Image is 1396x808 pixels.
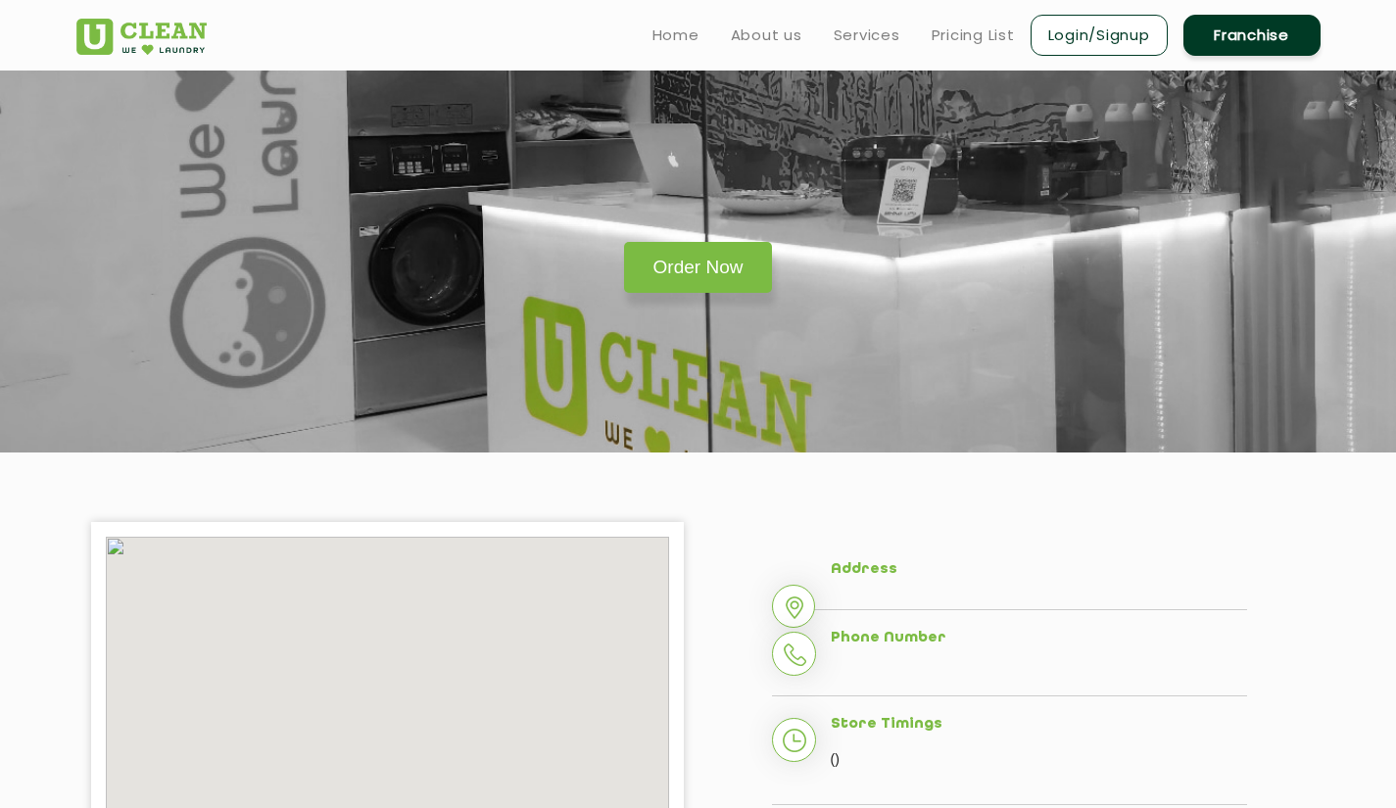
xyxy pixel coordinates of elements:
[76,19,207,55] img: UClean Laundry and Dry Cleaning
[731,24,802,47] a: About us
[834,24,900,47] a: Services
[1031,15,1168,56] a: Login/Signup
[831,716,1247,734] h5: Store Timings
[932,24,1015,47] a: Pricing List
[1183,15,1321,56] a: Franchise
[652,24,699,47] a: Home
[831,561,1247,579] h5: Address
[831,630,1247,647] h5: Phone Number
[624,242,773,293] a: Order Now
[831,744,1247,774] p: ()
